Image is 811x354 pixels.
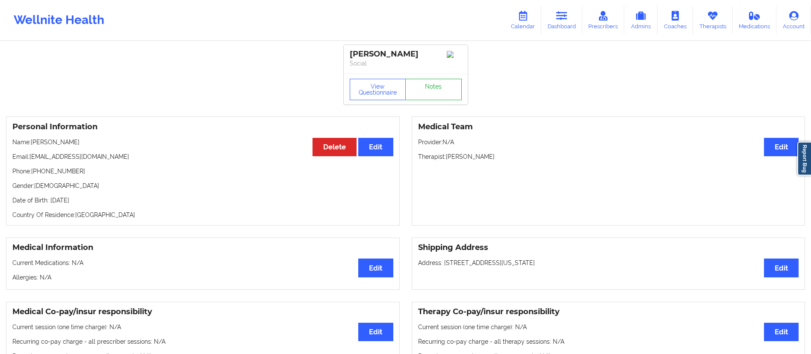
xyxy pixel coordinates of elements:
a: Dashboard [541,6,582,34]
a: Therapists [693,6,733,34]
img: Image%2Fplaceholer-image.png [447,51,462,58]
h3: Therapy Co-pay/insur responsibility [418,307,799,317]
p: Email: [EMAIL_ADDRESS][DOMAIN_NAME] [12,152,393,161]
p: Current session (one time charge): N/A [418,323,799,331]
p: Name: [PERSON_NAME] [12,138,393,146]
button: Edit [358,259,393,277]
button: Edit [358,323,393,341]
p: Social [350,59,462,68]
p: Phone: [PHONE_NUMBER] [12,167,393,176]
h3: Personal Information [12,122,393,132]
p: Provider: N/A [418,138,799,146]
a: Admins [624,6,658,34]
button: Edit [358,138,393,156]
p: Address: [STREET_ADDRESS][US_STATE] [418,259,799,267]
p: Therapist: [PERSON_NAME] [418,152,799,161]
button: Delete [313,138,357,156]
h3: Medical Co-pay/insur responsibility [12,307,393,317]
a: Prescribers [582,6,625,34]
p: Gender: [DEMOGRAPHIC_DATA] [12,181,393,190]
div: [PERSON_NAME] [350,49,462,59]
a: Notes [405,79,462,100]
a: Account [776,6,811,34]
button: Edit [764,138,799,156]
a: Report Bug [797,142,811,176]
p: Current Medications: N/A [12,259,393,267]
a: Coaches [658,6,693,34]
p: Recurring co-pay charge - all prescriber sessions : N/A [12,337,393,346]
p: Current session (one time charge): N/A [12,323,393,331]
p: Recurring co-pay charge - all therapy sessions : N/A [418,337,799,346]
button: Edit [764,323,799,341]
h3: Medical Information [12,243,393,253]
p: Country Of Residence: [GEOGRAPHIC_DATA] [12,211,393,219]
p: Date of Birth: [DATE] [12,196,393,205]
a: Medications [733,6,777,34]
a: Calendar [504,6,541,34]
h3: Shipping Address [418,243,799,253]
button: Edit [764,259,799,277]
h3: Medical Team [418,122,799,132]
button: View Questionnaire [350,79,406,100]
p: Allergies: N/A [12,273,393,282]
